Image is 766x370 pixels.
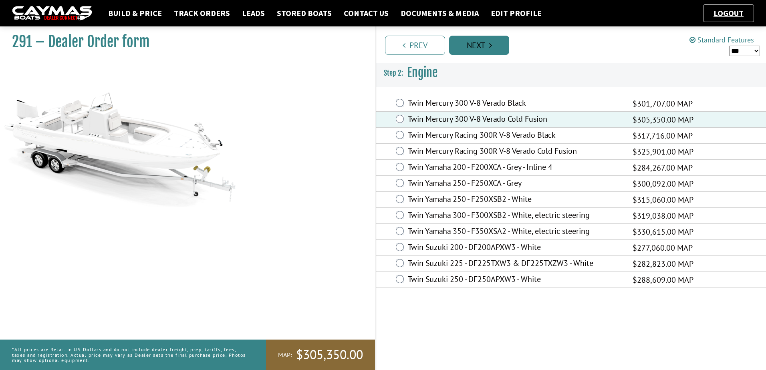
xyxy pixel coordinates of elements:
span: $305,350.00 [296,346,363,363]
span: $317,716.00 MAP [633,130,693,142]
label: Twin Yamaha 350 - F350XSA2 - White, electric steering [408,226,623,238]
a: Documents & Media [397,8,483,18]
label: Twin Suzuki 250 - DF250APXW3 - White [408,274,623,286]
a: Edit Profile [487,8,546,18]
a: Build & Price [104,8,166,18]
span: $284,267.00 MAP [633,162,693,174]
label: Twin Suzuki 200 - DF200APXW3 - White [408,242,623,254]
label: Twin Mercury Racing 300R V-8 Verado Black [408,130,623,142]
span: $277,060.00 MAP [633,242,693,254]
a: Stored Boats [273,8,336,18]
label: Twin Suzuki 225 - DF225TXW3 & DF225TXZW3 - White [408,258,623,270]
a: Track Orders [170,8,234,18]
a: Next [449,36,509,55]
span: MAP: [278,351,292,359]
a: Contact Us [340,8,393,18]
ul: Pagination [383,34,766,55]
a: Leads [238,8,269,18]
h1: 291 – Dealer Order form [12,33,355,51]
label: Twin Yamaha 250 - F250XCA - Grey [408,178,623,190]
label: Twin Yamaha 250 - F250XSB2 - White [408,194,623,206]
a: Standard Features [689,35,754,44]
span: $319,038.00 MAP [633,210,693,222]
span: $282,823.00 MAP [633,258,693,270]
a: MAP:$305,350.00 [266,340,375,370]
a: Prev [385,36,445,55]
label: Twin Mercury 300 V-8 Verado Cold Fusion [408,114,623,126]
h3: Engine [376,58,766,88]
label: Twin Yamaha 300 - F300XSB2 - White, electric steering [408,210,623,222]
span: $325,901.00 MAP [633,146,693,158]
label: Twin Yamaha 200 - F200XCA - Grey - Inline 4 [408,162,623,174]
span: $300,092.00 MAP [633,178,693,190]
span: $330,615.00 MAP [633,226,693,238]
label: Twin Mercury 300 V-8 Verado Black [408,98,623,110]
a: Logout [710,8,748,18]
label: Twin Mercury Racing 300R V-8 Verado Cold Fusion [408,146,623,158]
span: $288,609.00 MAP [633,274,693,286]
span: $315,060.00 MAP [633,194,693,206]
span: $305,350.00 MAP [633,114,693,126]
img: caymas-dealer-connect-2ed40d3bc7270c1d8d7ffb4b79bf05adc795679939227970def78ec6f6c03838.gif [12,6,92,21]
span: $301,707.00 MAP [633,98,693,110]
p: *All prices are Retail in US Dollars and do not include dealer freight, prep, tariffs, fees, taxe... [12,343,248,367]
